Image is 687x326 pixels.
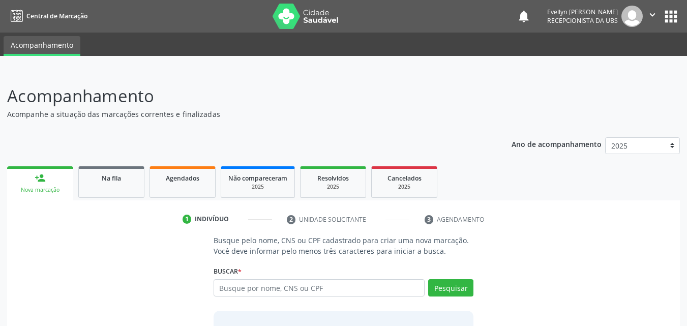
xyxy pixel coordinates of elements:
span: Resolvidos [317,174,349,183]
input: Busque por nome, CNS ou CPF [214,279,425,297]
p: Busque pelo nome, CNS ou CPF cadastrado para criar uma nova marcação. Você deve informar pelo men... [214,235,474,256]
div: Indivíduo [195,215,229,224]
a: Central de Marcação [7,8,87,24]
div: 1 [183,215,192,224]
button: apps [662,8,680,25]
span: Não compareceram [228,174,287,183]
span: Agendados [166,174,199,183]
div: Nova marcação [14,186,66,194]
img: img [621,6,643,27]
a: Acompanhamento [4,36,80,56]
div: 2025 [308,183,359,191]
div: 2025 [379,183,430,191]
p: Acompanhamento [7,83,478,109]
p: Ano de acompanhamento [512,137,602,150]
span: Recepcionista da UBS [547,16,618,25]
i:  [647,9,658,20]
div: person_add [35,172,46,184]
p: Acompanhe a situação das marcações correntes e finalizadas [7,109,478,120]
label: Buscar [214,263,242,279]
span: Cancelados [387,174,422,183]
span: Central de Marcação [26,12,87,20]
button: notifications [517,9,531,23]
button:  [643,6,662,27]
div: 2025 [228,183,287,191]
span: Na fila [102,174,121,183]
button: Pesquisar [428,279,473,297]
div: Evellyn [PERSON_NAME] [547,8,618,16]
